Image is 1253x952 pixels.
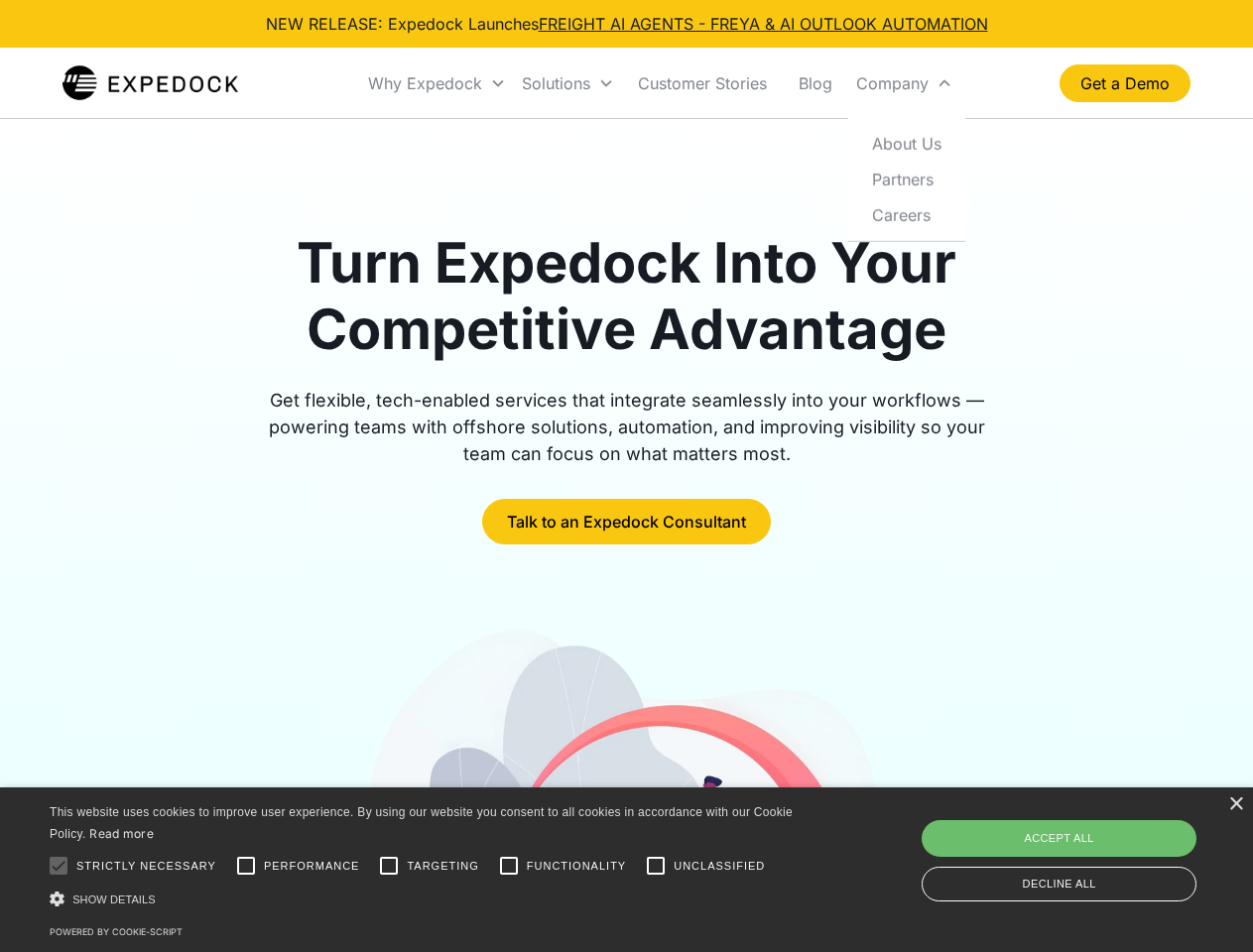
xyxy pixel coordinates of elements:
[674,858,765,875] span: Unclassified
[923,738,1253,952] iframe: Chat Widget
[856,161,957,196] a: Partners
[848,50,960,117] div: Company
[360,50,514,117] div: Why Expedock
[72,893,156,905] span: Show details
[622,50,783,117] a: Customer Stories
[527,858,626,875] span: Functionality
[50,805,793,842] span: This website uses cookies to improve user experience. By using our website you consent to all coo...
[522,73,590,93] div: Solutions
[76,858,216,875] span: Strictly necessary
[514,50,622,117] div: Solutions
[848,117,965,241] nav: Company
[50,926,183,937] a: Powered by cookie-script
[856,125,957,161] a: About Us
[368,73,482,93] div: Why Expedock
[783,50,848,117] a: Blog
[63,63,238,103] img: Expedock Logo
[1060,64,1190,102] a: Get a Demo
[856,196,957,232] a: Careers
[89,826,154,841] a: Read more
[264,858,360,875] span: Performance
[856,73,929,93] div: Company
[50,889,800,909] div: Show details
[407,858,478,875] span: Targeting
[266,12,988,36] div: NEW RELEASE: Expedock Launches
[539,14,988,34] a: FREIGHT AI AGENTS - FREYA & AI OUTLOOK AUTOMATION
[63,63,238,103] a: home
